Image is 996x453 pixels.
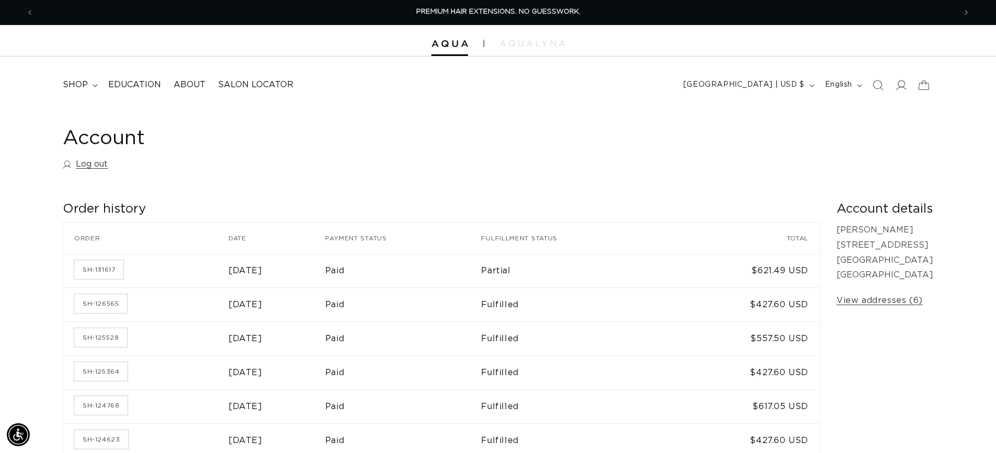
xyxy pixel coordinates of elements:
summary: Search [866,74,889,97]
a: Order number SH-131617 [74,260,123,279]
td: $621.49 USD [668,254,820,288]
td: Paid [325,355,482,389]
button: Next announcement [955,3,978,22]
td: Paid [325,389,482,423]
a: Log out [63,157,108,172]
a: Salon Locator [212,73,300,97]
td: $427.60 USD [668,287,820,321]
td: Fulfilled [481,321,668,355]
button: English [819,75,866,95]
summary: shop [56,73,102,97]
time: [DATE] [228,300,262,309]
time: [DATE] [228,436,262,445]
td: Paid [325,321,482,355]
time: [DATE] [228,368,262,377]
td: $557.50 USD [668,321,820,355]
a: View addresses (6) [837,293,923,308]
img: aqualyna.com [500,40,565,47]
h1: Account [63,126,933,152]
div: Accessibility Menu [7,423,30,446]
span: English [825,79,852,90]
th: Order [63,223,228,254]
td: Fulfilled [481,287,668,321]
td: $427.60 USD [668,355,820,389]
span: Salon Locator [218,79,293,90]
td: Partial [481,254,668,288]
th: Date [228,223,325,254]
span: About [174,79,205,90]
a: Education [102,73,167,97]
span: [GEOGRAPHIC_DATA] | USD $ [683,79,805,90]
span: PREMIUM HAIR EXTENSIONS. NO GUESSWORK. [416,8,580,15]
a: Order number SH-126565 [74,294,127,313]
a: Order number SH-125364 [74,362,128,381]
th: Payment status [325,223,482,254]
button: [GEOGRAPHIC_DATA] | USD $ [677,75,819,95]
img: Aqua Hair Extensions [431,40,468,48]
span: Education [108,79,161,90]
a: About [167,73,212,97]
td: Fulfilled [481,389,668,423]
td: Fulfilled [481,355,668,389]
td: $617.05 USD [668,389,820,423]
a: Order number SH-124768 [74,396,128,415]
p: [PERSON_NAME] [STREET_ADDRESS] [GEOGRAPHIC_DATA] [GEOGRAPHIC_DATA] [837,223,933,283]
td: Paid [325,287,482,321]
h2: Account details [837,201,933,217]
time: [DATE] [228,266,262,275]
time: [DATE] [228,334,262,343]
a: Order number SH-125528 [74,328,127,347]
h2: Order history [63,201,820,217]
time: [DATE] [228,402,262,411]
th: Total [668,223,820,254]
span: shop [63,79,88,90]
button: Previous announcement [18,3,41,22]
a: Order number SH-124623 [74,430,128,449]
th: Fulfillment status [481,223,668,254]
td: Paid [325,254,482,288]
